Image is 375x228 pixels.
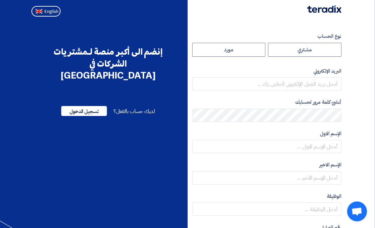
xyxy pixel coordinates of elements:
[268,43,342,57] label: مشتري
[193,32,342,40] label: نوع الحساب
[45,9,59,14] span: English
[193,161,342,169] label: الإسم الاخير
[114,107,155,115] span: لديك حساب بالفعل؟
[347,201,367,221] a: Open chat
[192,43,266,57] label: مورد
[193,140,342,153] input: أدخل الإسم الاول ...
[193,202,342,216] input: أدخل الوظيفة ...
[61,106,107,116] span: تسجيل الدخول
[42,46,174,82] div: إنضم الى أكبر منصة لـمشتريات الشركات في [GEOGRAPHIC_DATA]
[193,98,342,106] label: أنشئ كلمة مرور لحسابك
[193,130,342,138] label: الإسم الاول
[61,107,107,115] a: تسجيل الدخول
[193,67,342,75] label: البريد الإلكتروني
[193,77,342,90] input: أدخل بريد العمل الإلكتروني الخاص بك ...
[307,5,342,13] img: Teradix logo
[193,193,342,200] label: الوظيفة
[31,6,61,17] button: English
[35,9,43,14] img: en-US.png
[193,171,342,185] input: أدخل الإسم الاخير ...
